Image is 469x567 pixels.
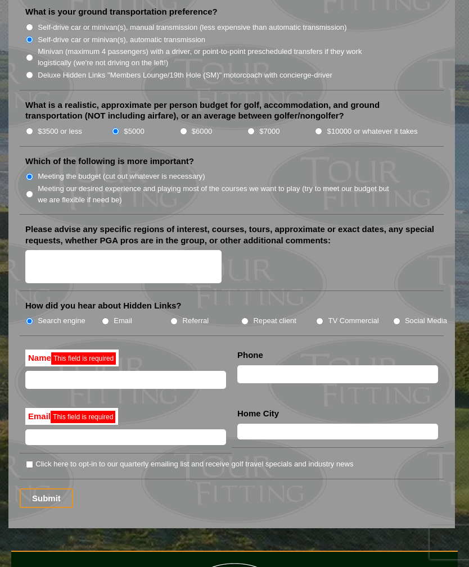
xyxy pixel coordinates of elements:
label: Social Media [405,315,447,326]
label: Meeting the budget (cut out whatever is necessary) [38,171,205,182]
label: TV Commercial [328,315,378,326]
label: Name [25,350,119,366]
label: Which of the following is more important? [25,156,194,167]
label: What is a realistic, approximate per person budget for golf, accommodation, and ground transporta... [25,99,438,121]
label: Deluxe Hidden Links "Members Lounge/19th Hole (SM)" motorcoach with concierge-driver [38,70,332,81]
label: Phone [237,350,263,361]
label: $10000 or whatever it takes [327,126,418,137]
label: Meeting our desired experience and playing most of the courses we want to play (try to meet our b... [38,183,396,205]
label: Self-drive car or minivan(s), manual transmission (less expensive than automatic transmission) [38,22,346,33]
label: Referral [183,315,209,326]
label: Email [114,315,132,326]
span: This field is required [53,355,114,362]
label: $6000 [192,126,212,137]
label: Click here to opt-in to our quarterly emailing list and receive golf travel specials and industry... [35,459,353,470]
label: Repeat client [253,315,296,326]
label: What is your ground transportation preference? [25,6,218,17]
label: Home City [237,408,279,419]
label: Email [25,408,118,425]
label: $7000 [259,126,279,137]
span: This field is required [53,413,113,421]
label: $3500 or less [38,126,82,137]
label: Please advise any specific regions of interest, courses, tours, approximate or exact dates, any s... [25,224,438,246]
label: Minivan (maximum 4 passengers) with a driver, or point-to-point prescheduled transfers if they wo... [38,46,396,68]
label: Self-drive car or minivan(s), automatic transmission [38,34,205,46]
label: Search engine [38,315,85,326]
label: How did you hear about Hidden Links? [25,300,182,311]
input: Submit [20,488,73,508]
label: $5000 [124,126,144,137]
